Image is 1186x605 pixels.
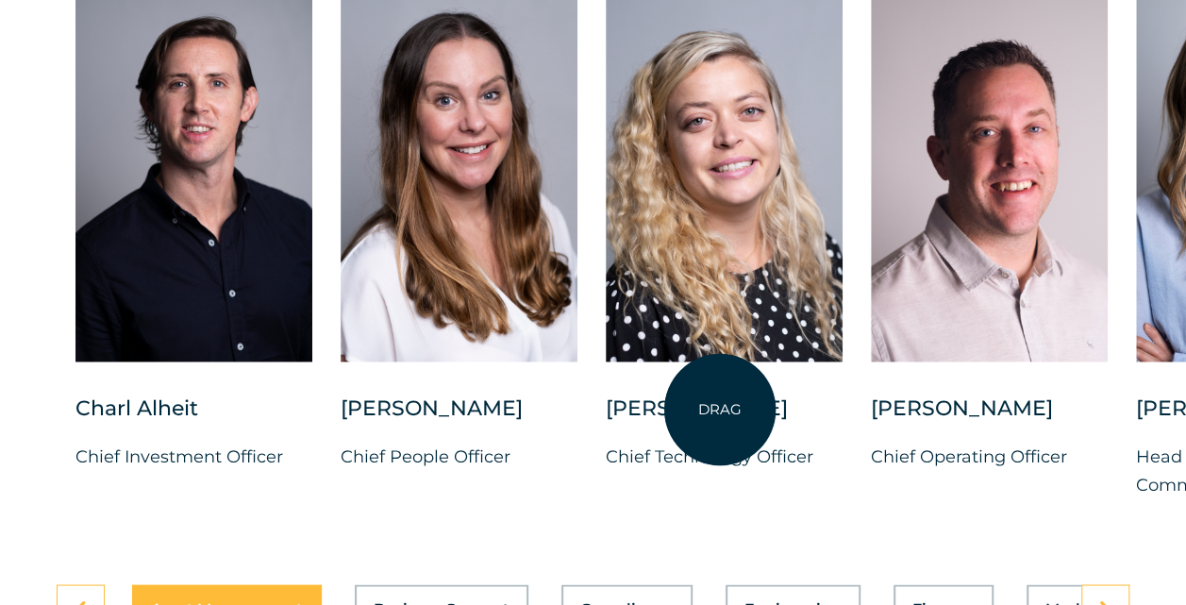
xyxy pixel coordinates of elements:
[606,395,843,442] div: [PERSON_NAME]
[606,442,843,470] p: Chief Technology Officer
[75,442,312,470] p: Chief Investment Officer
[75,395,312,442] div: Charl Alheit
[341,442,577,470] p: Chief People Officer
[871,395,1108,442] div: [PERSON_NAME]
[341,395,577,442] div: [PERSON_NAME]
[871,442,1108,470] p: Chief Operating Officer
